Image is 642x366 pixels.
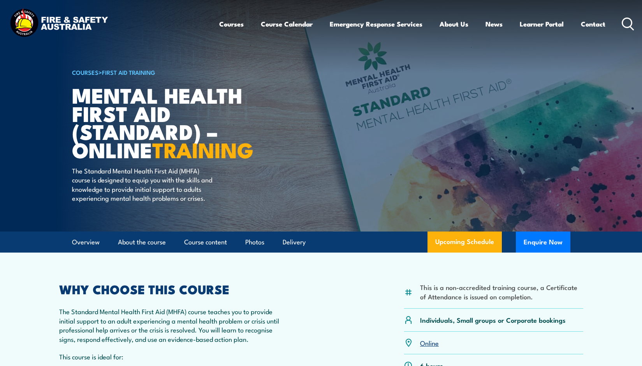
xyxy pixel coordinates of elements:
button: Enquire Now [516,232,570,253]
a: Photos [245,232,264,253]
p: The Standard Mental Health First Aid (MHFA) course is designed to equip you with the skills and k... [72,166,214,203]
a: News [485,14,503,34]
a: Delivery [283,232,306,253]
h6: > [72,67,264,77]
a: Online [420,338,439,347]
h1: Mental Health First Aid (Standard) – Online [72,86,264,159]
a: About Us [440,14,468,34]
a: Learner Portal [520,14,564,34]
a: Overview [72,232,100,253]
a: Contact [581,14,605,34]
strong: TRAINING [152,133,253,165]
a: First Aid Training [102,68,155,76]
a: Upcoming Schedule [427,232,502,253]
p: This course is ideal for: [59,352,287,361]
a: Emergency Response Services [330,14,422,34]
a: COURSES [72,68,98,76]
p: The Standard Mental Health First Aid (MHFA) course teaches you to provide initial support to an a... [59,307,287,343]
h2: WHY CHOOSE THIS COURSE [59,283,287,294]
a: Course Calendar [261,14,313,34]
a: About the course [118,232,166,253]
a: Course content [184,232,227,253]
a: Courses [219,14,244,34]
li: This is a non-accredited training course, a Certificate of Attendance is issued on completion. [420,283,583,301]
p: Individuals, Small groups or Corporate bookings [420,315,566,324]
